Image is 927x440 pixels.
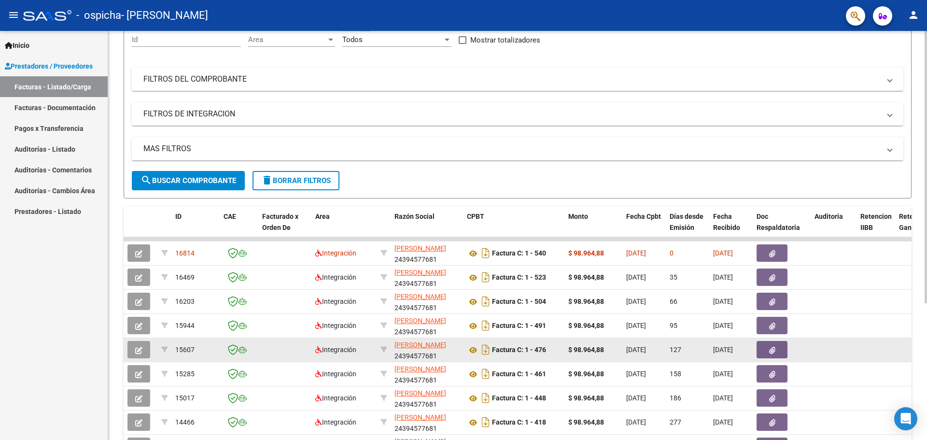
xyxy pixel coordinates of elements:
[175,394,195,402] span: 15017
[175,370,195,378] span: 15285
[479,390,492,406] i: Descargar documento
[467,213,484,220] span: CPBT
[713,273,733,281] span: [DATE]
[315,249,356,257] span: Integración
[568,346,604,354] strong: $ 98.964,88
[175,322,195,329] span: 15944
[492,322,546,330] strong: Factura C: 1 - 491
[175,273,195,281] span: 16469
[342,35,363,44] span: Todos
[315,213,330,220] span: Area
[315,418,356,426] span: Integración
[262,213,298,231] span: Facturado x Orden De
[626,418,646,426] span: [DATE]
[315,394,356,402] span: Integración
[140,174,152,186] mat-icon: search
[143,143,880,154] mat-panel-title: MAS FILTROS
[568,394,604,402] strong: $ 98.964,88
[626,370,646,378] span: [DATE]
[463,206,564,249] datatable-header-cell: CPBT
[479,318,492,333] i: Descargar documento
[713,322,733,329] span: [DATE]
[626,322,646,329] span: [DATE]
[121,5,208,26] span: - [PERSON_NAME]
[143,109,880,119] mat-panel-title: FILTROS DE INTEGRACION
[713,346,733,354] span: [DATE]
[132,102,903,126] mat-expansion-panel-header: FILTROS DE INTEGRACION
[568,370,604,378] strong: $ 98.964,88
[860,213,892,231] span: Retencion IIBB
[394,412,459,432] div: 24394577681
[394,364,459,384] div: 24394577681
[175,249,195,257] span: 16814
[175,298,195,305] span: 16203
[394,341,446,349] span: [PERSON_NAME]
[492,370,546,378] strong: Factura C: 1 - 461
[394,291,459,312] div: 24394577681
[670,370,681,378] span: 158
[713,249,733,257] span: [DATE]
[261,176,331,185] span: Borrar Filtros
[713,213,740,231] span: Fecha Recibido
[315,346,356,354] span: Integración
[626,213,661,220] span: Fecha Cpbt
[479,270,492,285] i: Descargar documento
[220,206,258,249] datatable-header-cell: CAE
[394,293,446,300] span: [PERSON_NAME]
[132,137,903,160] mat-expansion-panel-header: MAS FILTROS
[470,34,540,46] span: Mostrar totalizadores
[626,298,646,305] span: [DATE]
[492,250,546,257] strong: Factura C: 1 - 540
[757,213,800,231] span: Doc Respaldatoria
[394,365,446,373] span: [PERSON_NAME]
[391,206,463,249] datatable-header-cell: Razón Social
[713,394,733,402] span: [DATE]
[140,176,236,185] span: Buscar Comprobante
[394,269,446,276] span: [PERSON_NAME]
[479,414,492,430] i: Descargar documento
[568,273,604,281] strong: $ 98.964,88
[568,322,604,329] strong: $ 98.964,88
[492,419,546,426] strong: Factura C: 1 - 418
[568,249,604,257] strong: $ 98.964,88
[479,294,492,309] i: Descargar documento
[175,346,195,354] span: 15607
[394,243,459,263] div: 24394577681
[753,206,811,249] datatable-header-cell: Doc Respaldatoria
[479,245,492,261] i: Descargar documento
[394,317,446,325] span: [PERSON_NAME]
[315,298,356,305] span: Integración
[315,370,356,378] span: Integración
[258,206,311,249] datatable-header-cell: Facturado x Orden De
[248,35,326,44] span: Area
[394,244,446,252] span: [PERSON_NAME]
[670,298,677,305] span: 66
[626,249,646,257] span: [DATE]
[394,340,459,360] div: 24394577681
[394,389,446,397] span: [PERSON_NAME]
[670,346,681,354] span: 127
[670,322,677,329] span: 95
[8,9,19,21] mat-icon: menu
[670,273,677,281] span: 35
[894,407,917,430] div: Open Intercom Messenger
[713,370,733,378] span: [DATE]
[143,74,880,85] mat-panel-title: FILTROS DEL COMPROBANTE
[315,322,356,329] span: Integración
[479,342,492,357] i: Descargar documento
[315,273,356,281] span: Integración
[224,213,236,220] span: CAE
[479,366,492,382] i: Descargar documento
[564,206,622,249] datatable-header-cell: Monto
[492,346,546,354] strong: Factura C: 1 - 476
[568,418,604,426] strong: $ 98.964,88
[568,298,604,305] strong: $ 98.964,88
[666,206,709,249] datatable-header-cell: Días desde Emisión
[811,206,857,249] datatable-header-cell: Auditoria
[492,274,546,282] strong: Factura C: 1 - 523
[713,418,733,426] span: [DATE]
[5,40,29,51] span: Inicio
[175,418,195,426] span: 14466
[626,394,646,402] span: [DATE]
[394,267,459,287] div: 24394577681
